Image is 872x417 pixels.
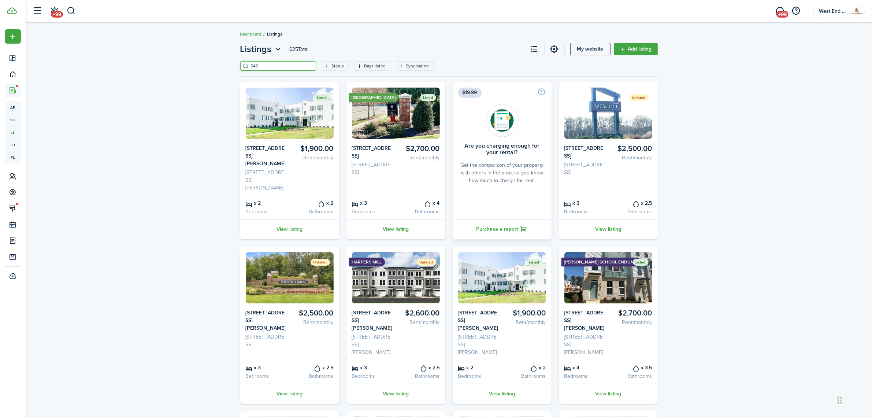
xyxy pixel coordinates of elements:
card-listing-description: Rent/monthly [611,154,652,162]
span: pl [5,151,21,163]
card-listing-title: x 2 [246,199,287,207]
span: +99 [51,11,63,18]
a: ld [5,139,21,151]
a: View listing [346,384,445,404]
status: Unlisted [417,259,436,266]
button: Open menu [240,43,283,56]
card-listing-description: Rent/monthly [398,318,440,326]
a: sc [5,114,21,126]
span: $19.99 [458,88,482,98]
status: Listed [420,94,436,101]
img: Listing avatar [246,252,334,303]
filter-tag-label: Days listed [364,63,386,69]
card-listing-description: Bathrooms [292,208,334,215]
card-listing-description: [STREET_ADDRESS][PERSON_NAME] [246,169,287,192]
status: Listed [527,259,542,266]
card-listing-description: Bedrooms [564,372,606,380]
card-listing-title: [STREET_ADDRESS][PERSON_NAME] [564,309,606,332]
card-listing-description: Bathrooms [398,208,440,215]
img: Listing avatar [352,88,440,139]
a: View listing [559,219,658,239]
a: View listing [559,384,658,404]
card-listing-title: $2,700.00 [398,144,440,153]
status: Unlisted [311,259,330,266]
card-listing-title: x 2 [292,199,334,207]
card-listing-title: x 4 [398,199,440,207]
img: West End Property Management [851,5,863,17]
img: Rentability report avatar [486,104,519,137]
card-listing-description: [STREET_ADDRESS][PERSON_NAME] [564,333,606,356]
card-listing-description: Bedrooms [246,208,287,215]
card-listing-description: Bedrooms [352,372,393,380]
card-listing-title: [STREET_ADDRESS][PERSON_NAME] [352,309,393,332]
card-listing-description: Bathrooms [611,372,652,380]
input: Search here... [249,63,313,70]
span: West End Property Management [819,9,848,14]
card-listing-description: Bedrooms [458,372,500,380]
card-listing-title: x 3 [564,199,606,207]
card-listing-description: Bedrooms [564,208,606,215]
card-listing-title: [STREET_ADDRESS] [564,144,606,160]
card-listing-description: Bathrooms [292,372,334,380]
img: Listing avatar [564,252,652,303]
a: Purchase a report [453,219,552,239]
ribbon: [PERSON_NAME] SCHOOL ENDUNIT [561,258,641,266]
ribbon: HARPERS MILL [349,258,385,266]
header-page-total: 625 Total [290,45,309,53]
span: +99 [776,11,788,18]
card-listing-description: Bedrooms [246,372,287,380]
card-listing-title: $2,600.00 [398,309,440,317]
card-listing-description: [STREET_ADDRESS] [564,161,606,176]
card-listing-description: Rent/monthly [505,318,546,326]
card-listing-title: x 4 [564,364,606,372]
card-listing-description: [STREET_ADDRESS][PERSON_NAME] [352,333,393,356]
card-listing-description: Rent/monthly [611,318,652,326]
button: Open resource center [790,5,802,17]
filter-tag: Open filter [396,61,434,71]
card-listing-title: $1,900.00 [505,309,546,317]
a: Dashboard [240,31,261,37]
span: ls [5,126,21,139]
card-listing-description: [STREET_ADDRESS][PERSON_NAME] [458,333,500,356]
card-listing-title: x 2 [505,364,546,372]
button: Search [67,5,76,17]
card-listing-title: [STREET_ADDRESS][PERSON_NAME] [458,309,500,332]
card-listing-description: [STREET_ADDRESS] [246,333,287,348]
card-description: Get the comparison of your property with others in the area, so you know how much to charge for r... [458,161,546,184]
card-listing-title: x 2.5 [398,364,440,372]
div: Drag [838,389,842,411]
card-listing-title: x 3.5 [611,364,652,372]
card-listing-title: $2,500.00 [611,144,652,153]
a: View listing [346,219,445,239]
card-listing-description: Rent/monthly [292,154,334,162]
filter-tag: Open filter [354,61,390,71]
card-listing-title: x 2 [458,364,500,372]
card-title: Are you charging enough for your rental? [458,143,546,156]
a: View listing [240,219,339,239]
card-listing-title: x 3 [352,364,393,372]
span: Listings [240,43,272,56]
a: View listing [240,384,339,404]
button: Open sidebar [31,4,45,18]
card-listing-description: Bathrooms [398,372,440,380]
img: Listing avatar [458,252,546,303]
card-listing-description: Bathrooms [505,372,546,380]
status: Unlisted [629,94,649,101]
card-listing-title: x 3 [352,199,393,207]
card-listing-description: Bathrooms [611,208,652,215]
button: Listings [240,43,283,56]
ribbon: [GEOGRAPHIC_DATA] [349,93,399,102]
img: Listing avatar [564,88,652,139]
img: Listing avatar [352,252,440,303]
a: Notifications [48,2,62,21]
span: Listings [267,31,283,37]
card-listing-description: Rent/monthly [292,318,334,326]
a: Messaging [773,2,787,21]
img: TenantCloud [7,7,17,14]
iframe: Chat Widget [750,338,872,417]
status: Listed [633,259,649,266]
card-listing-title: $2,500.00 [292,309,334,317]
